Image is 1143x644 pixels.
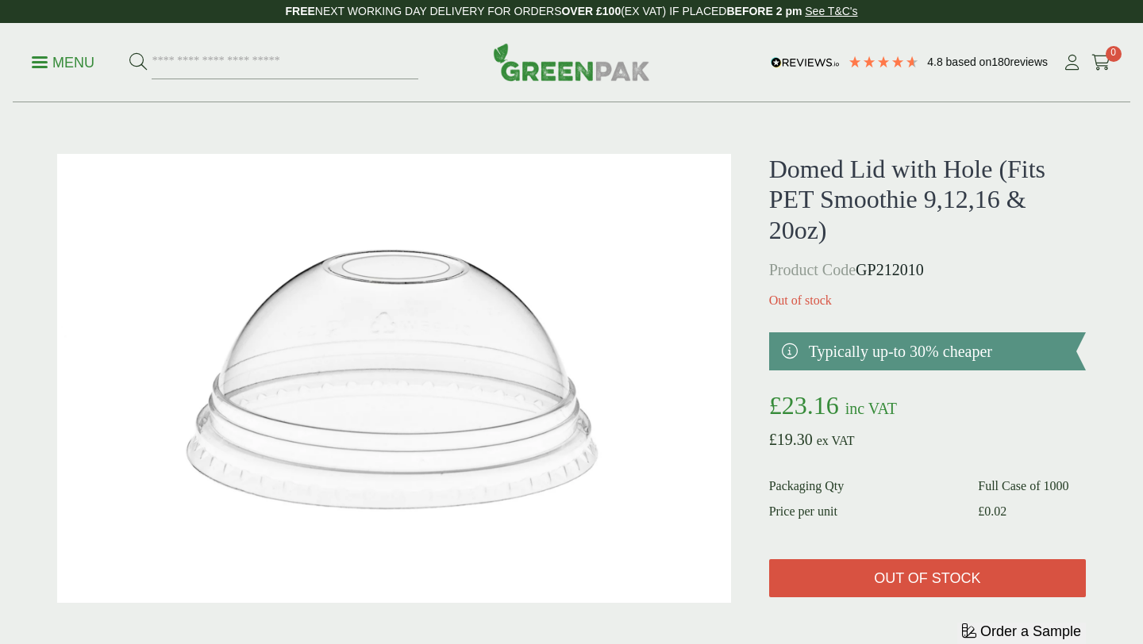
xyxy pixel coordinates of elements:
img: REVIEWS.io [771,57,840,68]
i: My Account [1062,55,1082,71]
a: 0 [1091,51,1111,75]
img: Dome With Hold Lid [57,154,731,603]
bdi: 19.30 [769,431,813,448]
div: 4.78 Stars [848,55,919,69]
span: reviews [1010,56,1048,68]
p: GP212010 [769,258,1086,282]
bdi: 0.02 [978,504,1006,518]
a: See T&C's [805,5,857,17]
dt: Price per unit [769,502,960,521]
span: 0 [1106,46,1122,62]
strong: BEFORE 2 pm [726,5,802,17]
i: Cart [1091,55,1111,71]
span: inc VAT [845,400,897,417]
strong: OVER £100 [561,5,621,17]
h1: Domed Lid with Hole (Fits PET Smoothie 9,12,16 & 20oz) [769,154,1086,245]
span: £ [769,391,782,420]
span: Product Code [769,261,856,278]
p: Out of stock [769,291,1086,310]
span: Out of stock [874,570,980,588]
p: Menu [32,53,94,72]
bdi: 23.16 [769,391,839,420]
strong: FREE [285,5,314,17]
span: 180 [991,56,1010,68]
span: 4.8 [927,56,945,68]
img: GreenPak Supplies [493,43,650,81]
span: £ [978,504,984,518]
span: ex VAT [817,434,855,447]
dd: Full Case of 1000 [978,477,1086,496]
span: Order a Sample [980,623,1081,639]
a: Menu [32,53,94,69]
span: Based on [946,56,992,68]
dt: Packaging Qty [769,477,960,496]
span: £ [769,431,777,448]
